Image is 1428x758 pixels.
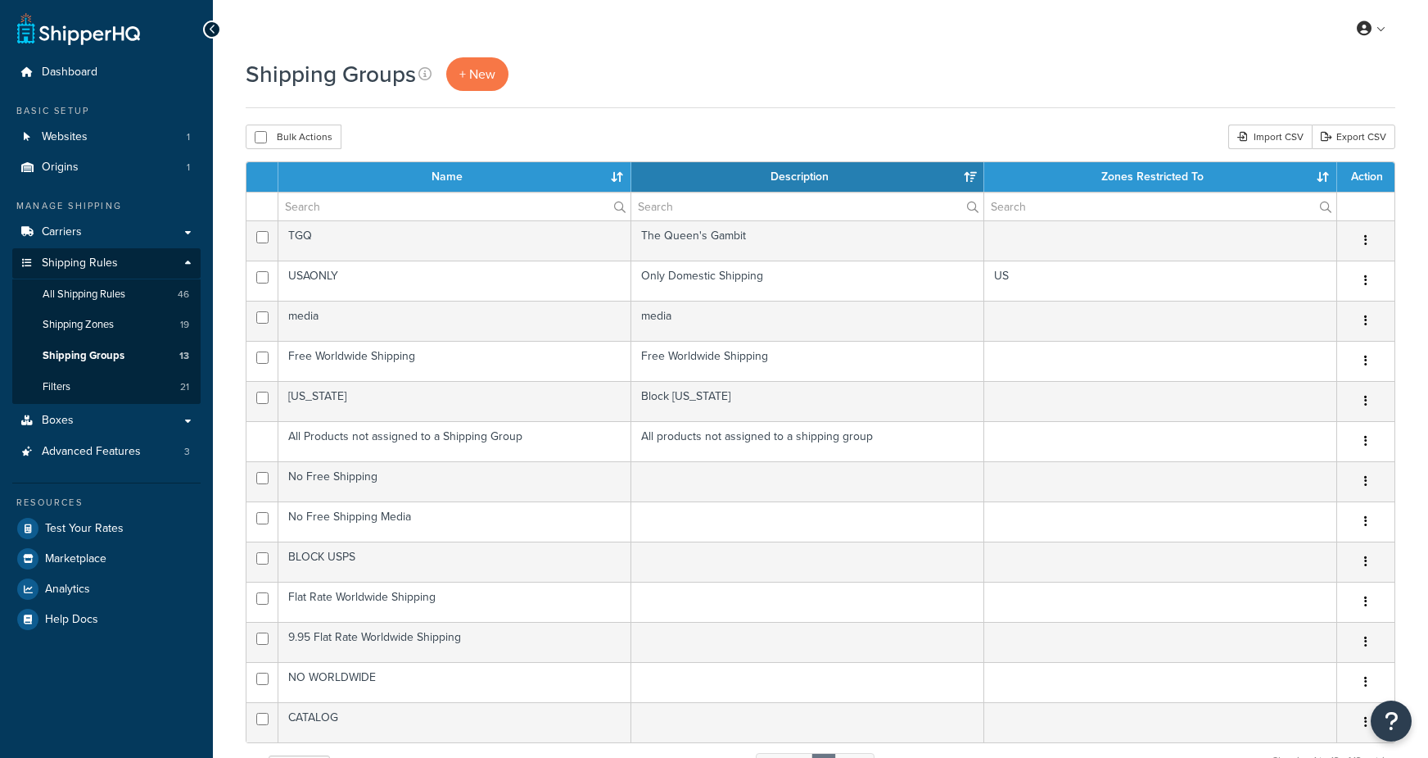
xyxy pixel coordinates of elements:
[446,57,508,91] a: + New
[246,58,416,90] h1: Shipping Groups
[278,461,631,502] td: No Free Shipping
[12,544,201,574] a: Marketplace
[12,514,201,543] a: Test Your Rates
[43,288,125,302] span: All Shipping Rules
[631,301,984,341] td: media
[1337,162,1394,192] th: Action
[12,341,201,371] a: Shipping Groups 13
[12,122,201,152] li: Websites
[12,605,201,634] a: Help Docs
[631,261,984,301] td: Only Domestic Shipping
[12,199,201,213] div: Manage Shipping
[42,161,79,175] span: Origins
[12,104,201,118] div: Basic Setup
[45,613,98,627] span: Help Docs
[246,125,341,149] button: Bulk Actions
[42,130,88,144] span: Websites
[12,406,201,436] a: Boxes
[178,288,189,302] span: 46
[43,349,124,363] span: Shipping Groups
[42,66,97,79] span: Dashboard
[1228,125,1312,149] div: Import CSV
[278,301,631,341] td: media
[631,341,984,381] td: Free Worldwide Shipping
[1312,125,1395,149] a: Export CSV
[12,341,201,371] li: Shipping Groups
[984,261,1337,301] td: US
[278,662,631,702] td: NO WORLDWIDE
[43,380,70,394] span: Filters
[278,582,631,622] td: Flat Rate Worldwide Shipping
[187,161,190,175] span: 1
[45,522,124,536] span: Test Your Rates
[278,542,631,582] td: BLOCK USPS
[12,279,201,310] li: All Shipping Rules
[278,220,631,261] td: TGQ
[12,248,201,279] a: Shipping Rules
[12,279,201,310] a: All Shipping Rules 46
[12,248,201,404] li: Shipping Rules
[42,445,141,459] span: Advanced Features
[179,349,189,363] span: 13
[43,318,114,332] span: Shipping Zones
[12,310,201,340] li: Shipping Zones
[1371,701,1412,742] button: Open Resource Center
[12,152,201,183] li: Origins
[12,574,201,604] a: Analytics
[459,65,495,84] span: + New
[12,310,201,340] a: Shipping Zones 19
[278,162,631,192] th: Name: activate to sort column ascending
[184,445,190,459] span: 3
[984,162,1337,192] th: Zones Restricted To: activate to sort column ascending
[12,496,201,510] div: Resources
[631,220,984,261] td: The Queen's Gambit
[631,421,984,461] td: All products not assigned to a shipping group
[12,122,201,152] a: Websites 1
[42,414,74,428] span: Boxes
[278,421,631,461] td: All Products not assigned to a Shipping Group
[278,381,631,421] td: [US_STATE]
[631,193,983,220] input: Search
[278,261,631,301] td: USAONLY
[42,256,118,270] span: Shipping Rules
[278,341,631,381] td: Free Worldwide Shipping
[631,381,984,421] td: Block [US_STATE]
[180,318,189,332] span: 19
[12,152,201,183] a: Origins 1
[12,217,201,247] a: Carriers
[187,130,190,144] span: 1
[278,702,631,742] td: CATALOG
[45,552,106,566] span: Marketplace
[17,12,140,45] a: ShipperHQ Home
[984,193,1336,220] input: Search
[180,380,189,394] span: 21
[278,622,631,662] td: 9.95 Flat Rate Worldwide Shipping
[42,225,82,239] span: Carriers
[12,437,201,467] li: Advanced Features
[278,193,630,220] input: Search
[12,372,201,402] a: Filters 21
[45,583,90,597] span: Analytics
[12,437,201,467] a: Advanced Features 3
[12,57,201,88] a: Dashboard
[631,162,984,192] th: Description: activate to sort column ascending
[278,502,631,542] td: No Free Shipping Media
[12,372,201,402] li: Filters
